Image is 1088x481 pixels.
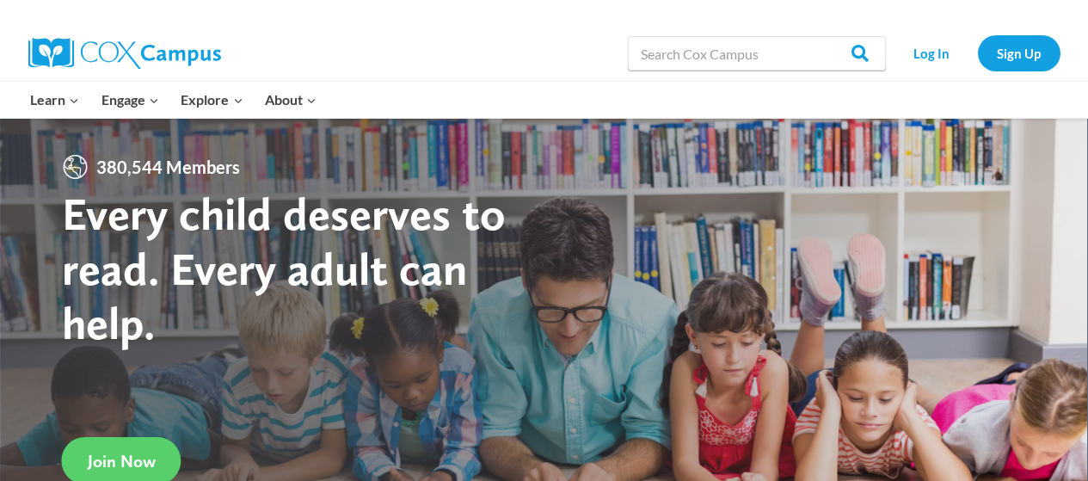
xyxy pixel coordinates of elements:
span: Join Now [88,451,156,472]
nav: Primary Navigation [20,82,328,118]
a: Sign Up [978,35,1060,71]
input: Search Cox Campus [628,36,886,71]
span: Learn [30,89,79,111]
span: About [265,89,317,111]
span: 380,544 Members [89,153,247,181]
span: Explore [181,89,243,111]
a: Log In [894,35,969,71]
span: Engage [101,89,159,111]
nav: Secondary Navigation [894,35,1060,71]
strong: Every child deserves to read. Every adult can help. [62,186,506,350]
img: Cox Campus [28,38,221,69]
